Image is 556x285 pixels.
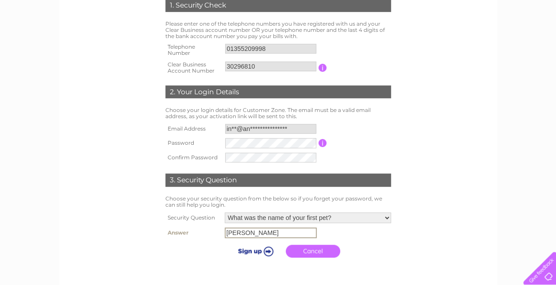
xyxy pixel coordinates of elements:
[227,245,281,257] input: Submit
[165,85,391,99] div: 2. Your Login Details
[165,173,391,187] div: 3. Security Question
[389,4,450,15] a: 0333 014 3131
[286,245,340,258] a: Cancel
[163,41,223,59] th: Telephone Number
[163,150,223,165] th: Confirm Password
[19,23,65,50] img: logo.png
[163,122,223,136] th: Email Address
[479,38,506,44] a: Telecoms
[163,19,393,41] td: Please enter one of the telephone numbers you have registered with us and your Clear Business acc...
[163,136,223,150] th: Password
[163,59,223,77] th: Clear Business Account Number
[163,105,393,122] td: Choose your login details for Customer Zone. The email must be a valid email address, as your act...
[432,38,449,44] a: Water
[69,5,487,43] div: Clear Business is a trading name of Verastar Limited (registered in [GEOGRAPHIC_DATA] No. 3667643...
[511,38,524,44] a: Blog
[163,210,222,225] th: Security Question
[529,38,551,44] a: Contact
[318,64,327,72] input: Information
[163,193,393,210] td: Choose your security question from the below so if you forget your password, we can still help yo...
[318,139,327,147] input: Information
[163,225,222,240] th: Answer
[454,38,474,44] a: Energy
